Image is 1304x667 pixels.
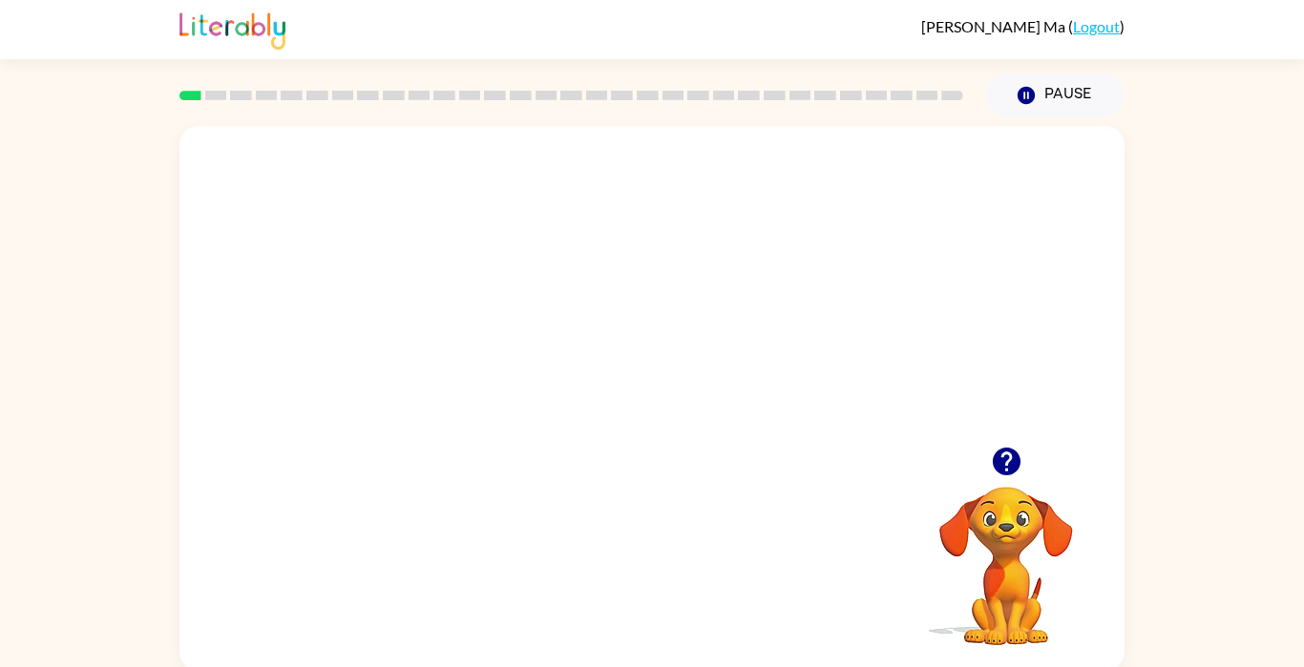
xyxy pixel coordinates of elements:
[179,126,1125,447] video: Your browser must support playing .mp4 files to use Literably. Please try using another browser.
[911,457,1102,648] video: Your browser must support playing .mp4 files to use Literably. Please try using another browser.
[921,17,1068,35] span: [PERSON_NAME] Ma
[1073,17,1120,35] a: Logout
[921,17,1125,35] div: ( )
[179,8,285,50] img: Literably
[986,73,1125,117] button: Pause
